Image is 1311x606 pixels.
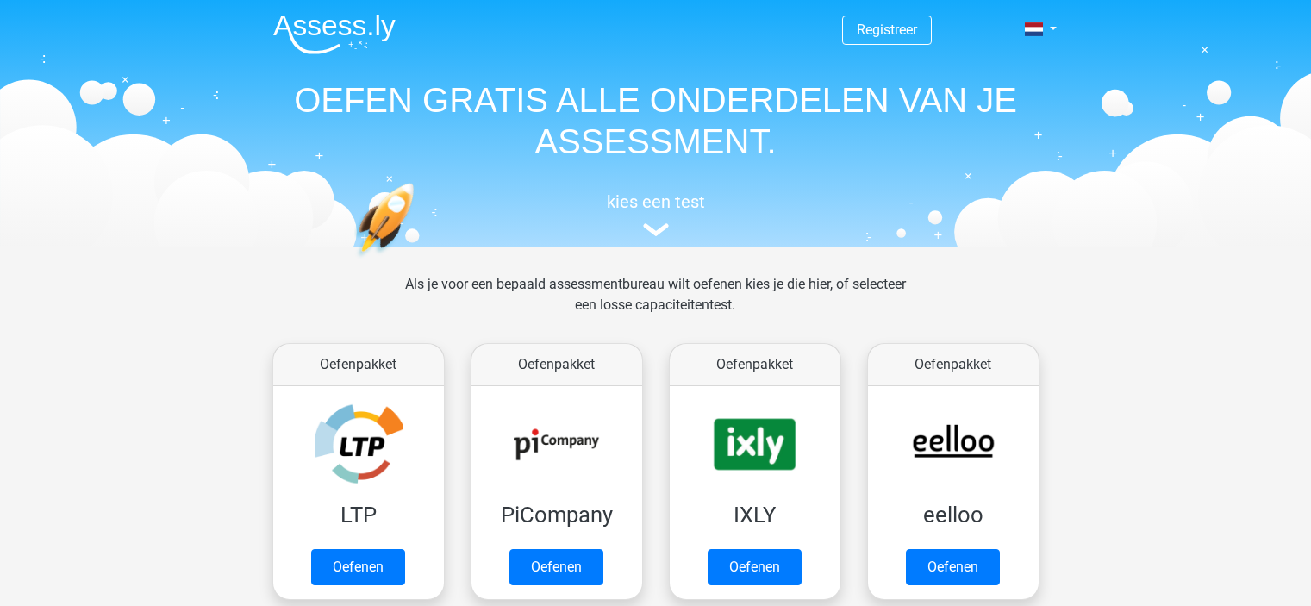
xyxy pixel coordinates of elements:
[509,549,603,585] a: Oefenen
[391,274,920,336] div: Als je voor een bepaald assessmentbureau wilt oefenen kies je die hier, of selecteer een losse ca...
[906,549,1000,585] a: Oefenen
[708,549,802,585] a: Oefenen
[259,191,1052,237] a: kies een test
[311,549,405,585] a: Oefenen
[259,191,1052,212] h5: kies een test
[273,14,396,54] img: Assessly
[857,22,917,38] a: Registreer
[354,183,481,339] img: oefenen
[643,223,669,236] img: assessment
[259,79,1052,162] h1: OEFEN GRATIS ALLE ONDERDELEN VAN JE ASSESSMENT.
